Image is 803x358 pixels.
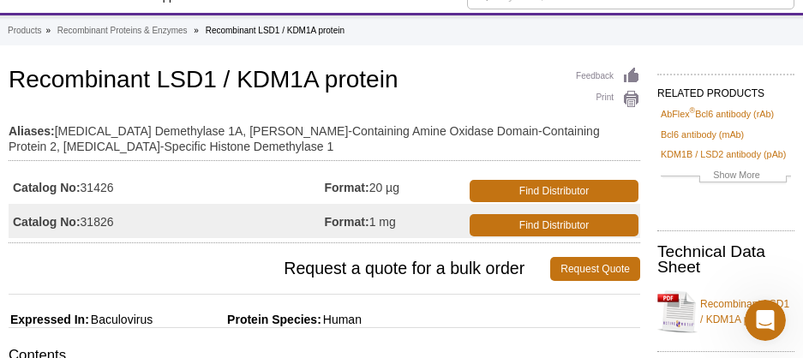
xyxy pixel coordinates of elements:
[9,257,550,281] span: Request a quote for a bulk order
[45,26,51,35] li: »
[9,170,325,204] td: 31426
[325,170,467,204] td: 20 µg
[13,180,81,195] strong: Catalog No:
[550,257,640,281] a: Request Quote
[13,214,81,230] strong: Catalog No:
[9,67,640,96] h1: Recombinant LSD1 / KDM1A protein
[325,180,369,195] strong: Format:
[657,74,794,104] h2: RELATED PRODUCTS
[8,23,41,39] a: Products
[470,180,638,202] a: Find Distributor
[325,204,467,238] td: 1 mg
[9,123,55,139] strong: Aliases:
[89,313,153,326] span: Baculovirus
[156,313,321,326] span: Protein Species:
[325,214,369,230] strong: Format:
[745,300,786,341] iframe: Intercom live chat
[657,286,794,337] a: Recombinant LSD1 / KDM1A protein
[657,244,794,275] h2: Technical Data Sheet
[321,313,362,326] span: Human
[661,146,786,162] a: KDM1B / LSD2 antibody (pAb)
[576,90,640,109] a: Print
[470,214,638,236] a: Find Distributor
[9,204,325,238] td: 31826
[206,26,345,35] li: Recombinant LSD1 / KDM1A protein
[194,26,199,35] li: »
[9,113,640,156] td: [MEDICAL_DATA] Demethylase 1A, [PERSON_NAME]-Containing Amine Oxidase Domain-Containing Protein 2...
[661,127,744,142] a: Bcl6 antibody (mAb)
[576,67,640,86] a: Feedback
[690,107,696,116] sup: ®
[661,167,791,187] a: Show More
[661,106,774,122] a: AbFlex®Bcl6 antibody (rAb)
[57,23,188,39] a: Recombinant Proteins & Enzymes
[9,313,89,326] span: Expressed In:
